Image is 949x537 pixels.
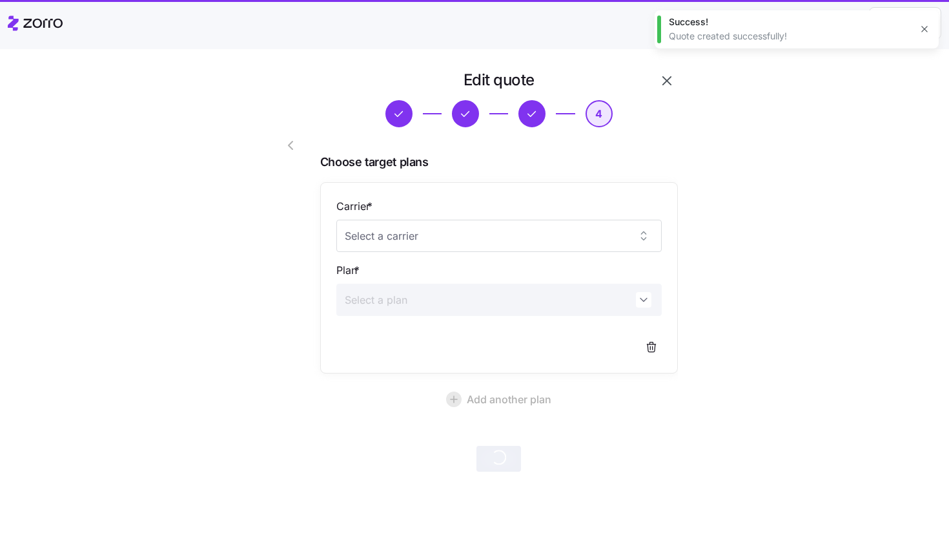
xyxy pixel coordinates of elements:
[467,392,551,407] span: Add another plan
[446,392,462,407] svg: add icon
[336,284,662,316] input: Select a plan
[336,198,375,215] label: Carrier
[586,100,613,127] button: 4
[669,30,910,43] div: Quote created successfully!
[320,384,678,415] button: Add another plan
[464,70,535,90] h1: Edit quote
[320,153,678,172] span: Choose target plans
[669,16,910,28] div: Success!
[336,220,662,252] input: Select a carrier
[336,262,362,279] label: Plan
